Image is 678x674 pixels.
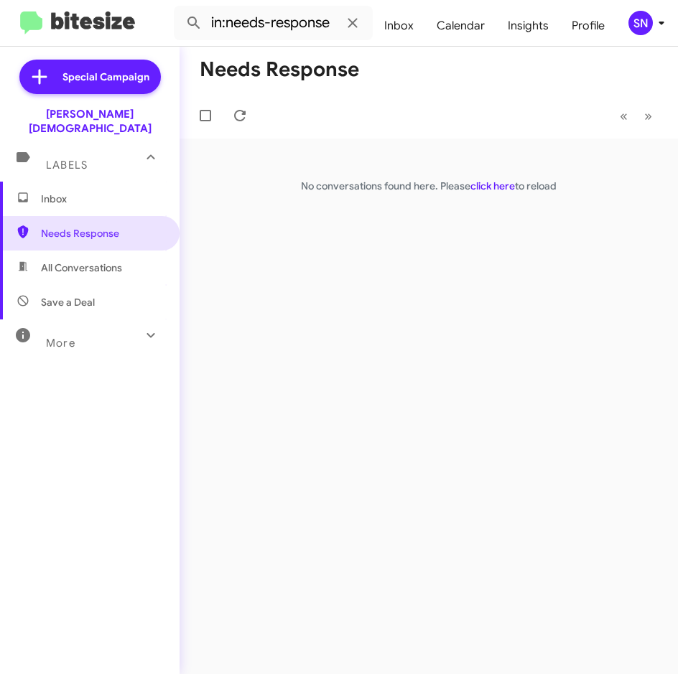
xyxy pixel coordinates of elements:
h1: Needs Response [200,58,359,81]
span: « [620,107,628,125]
span: Needs Response [41,226,163,240]
a: Insights [496,5,560,47]
button: Previous [611,101,636,131]
span: Labels [46,159,88,172]
input: Search [174,6,373,40]
span: Inbox [41,192,163,206]
span: More [46,337,75,350]
span: All Conversations [41,261,122,275]
span: Save a Deal [41,295,95,309]
span: » [644,107,652,125]
a: Profile [560,5,616,47]
button: Next [636,101,661,131]
a: Special Campaign [19,60,161,94]
nav: Page navigation example [612,101,661,131]
span: Special Campaign [62,70,149,84]
a: Inbox [373,5,425,47]
a: Calendar [425,5,496,47]
p: No conversations found here. Please to reload [180,179,678,193]
button: SN [616,11,662,35]
div: SN [628,11,653,35]
a: click here [470,179,515,192]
